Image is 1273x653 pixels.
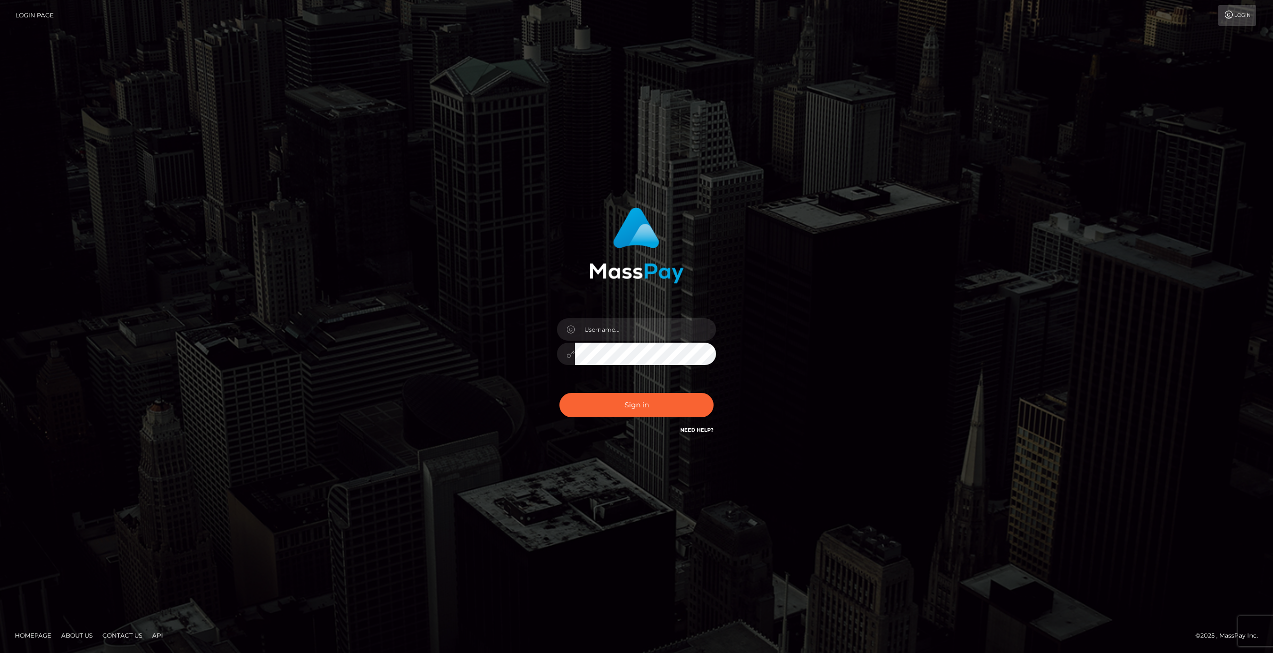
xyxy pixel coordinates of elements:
[1218,5,1256,26] a: Login
[559,393,714,417] button: Sign in
[11,628,55,643] a: Homepage
[575,318,716,341] input: Username...
[15,5,54,26] a: Login Page
[98,628,146,643] a: Contact Us
[57,628,96,643] a: About Us
[1195,630,1266,641] div: © 2025 , MassPay Inc.
[680,427,714,433] a: Need Help?
[148,628,167,643] a: API
[589,207,684,283] img: MassPay Login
